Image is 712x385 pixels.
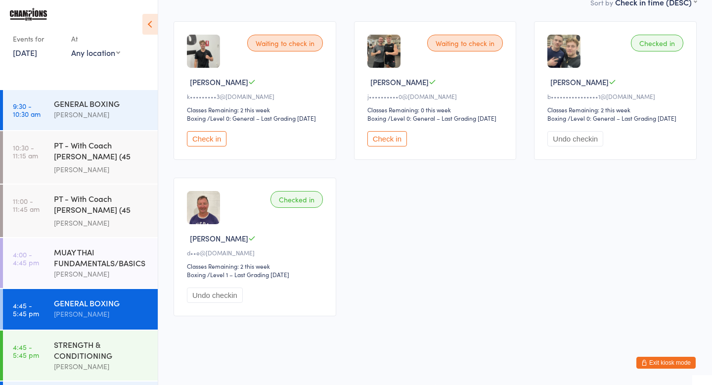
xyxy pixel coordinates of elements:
img: image1649407415.png [187,191,220,224]
div: [PERSON_NAME] [54,361,149,372]
time: 4:45 - 5:45 pm [13,301,39,317]
button: Exit kiosk mode [636,357,696,369]
div: Waiting to check in [247,35,323,51]
div: Any location [71,47,120,58]
div: At [71,31,120,47]
div: [PERSON_NAME] [54,268,149,280]
div: [PERSON_NAME] [54,217,149,229]
span: / Level 1 – Last Grading [DATE] [207,270,289,279]
a: [DATE] [13,47,37,58]
img: image1736326091.png [367,35,400,68]
div: Boxing [547,114,566,122]
div: Classes Remaining: 2 this week [187,262,326,270]
div: STRENGTH & CONDITIONING [54,339,149,361]
div: Classes Remaining: 0 this week [367,105,506,114]
div: b••••••••••••••••1@[DOMAIN_NAME] [547,92,686,100]
span: [PERSON_NAME] [370,77,429,87]
a: 4:45 -5:45 pmSTRENGTH & CONDITIONING[PERSON_NAME] [3,331,158,381]
div: Checked in [631,35,683,51]
div: Events for [13,31,61,47]
div: k•••••••••3@[DOMAIN_NAME] [187,92,326,100]
div: PT - With Coach [PERSON_NAME] (45 minutes) [54,140,149,164]
span: [PERSON_NAME] [190,233,248,243]
time: 4:45 - 5:45 pm [13,343,39,359]
div: [PERSON_NAME] [54,109,149,120]
span: [PERSON_NAME] [550,77,609,87]
div: [PERSON_NAME] [54,164,149,175]
a: 4:00 -4:45 pmMUAY THAI FUNDAMENTALS/BASICS[PERSON_NAME] [3,238,158,288]
div: j••••••••••0@[DOMAIN_NAME] [367,92,506,100]
div: d••e@[DOMAIN_NAME] [187,248,326,257]
div: GENERAL BOXING [54,297,149,308]
a: 10:30 -11:15 amPT - With Coach [PERSON_NAME] (45 minutes)[PERSON_NAME] [3,131,158,184]
span: / Level 0: General – Last Grading [DATE] [207,114,316,122]
div: Classes Remaining: 2 this week [187,105,326,114]
time: 11:00 - 11:45 am [13,197,40,213]
div: Boxing [367,114,386,122]
time: 10:30 - 11:15 am [13,144,38,159]
div: MUAY THAI FUNDAMENTALS/BASICS [54,246,149,268]
button: Check in [187,131,226,146]
div: Waiting to check in [427,35,503,51]
div: [PERSON_NAME] [54,308,149,320]
a: 4:45 -5:45 pmGENERAL BOXING[PERSON_NAME] [3,289,158,330]
span: [PERSON_NAME] [190,77,248,87]
div: GENERAL BOXING [54,98,149,109]
div: Classes Remaining: 2 this week [547,105,686,114]
div: Boxing [187,114,206,122]
img: Champions Gym Myaree [10,7,47,21]
button: Undo checkin [187,288,243,303]
div: PT - With Coach [PERSON_NAME] (45 minutes) [54,193,149,217]
a: 11:00 -11:45 amPT - With Coach [PERSON_NAME] (45 minutes)[PERSON_NAME] [3,185,158,237]
time: 4:00 - 4:45 pm [13,250,39,266]
button: Undo checkin [547,131,603,146]
div: Boxing [187,270,206,279]
time: 9:30 - 10:30 am [13,102,41,118]
a: 9:30 -10:30 amGENERAL BOXING[PERSON_NAME] [3,90,158,130]
img: image1750058481.png [187,35,220,68]
button: Check in [367,131,407,146]
span: / Level 0: General – Last Grading [DATE] [568,114,676,122]
span: / Level 0: General – Last Grading [DATE] [388,114,496,122]
img: image1752659945.png [547,35,580,68]
div: Checked in [270,191,323,208]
